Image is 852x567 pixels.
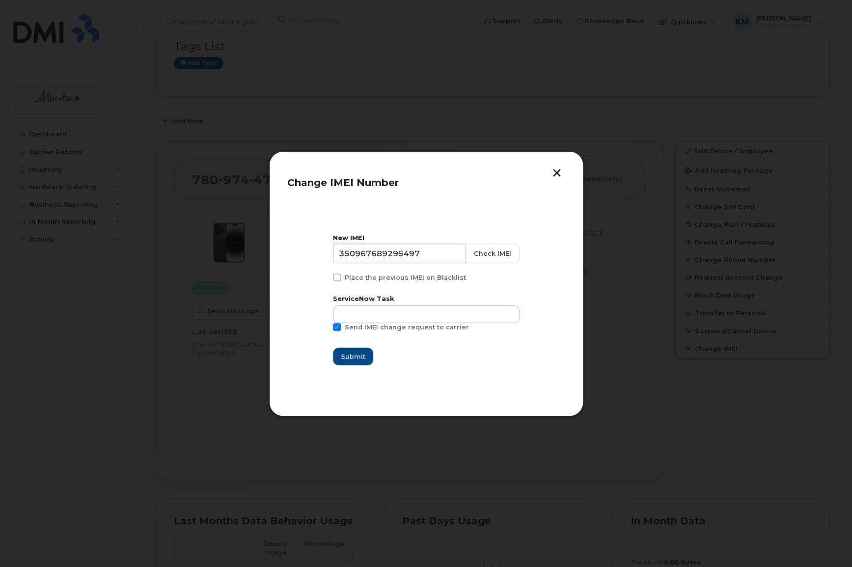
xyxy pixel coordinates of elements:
[345,274,466,281] span: Place the previous IMEI on Blacklist
[333,295,520,302] label: ServiceNow Task
[333,234,520,242] div: New IMEI
[287,177,399,189] span: Change IMEI Number
[345,324,469,331] span: Send IMEI change request to carrier
[321,323,326,328] input: Send IMEI change request to carrier
[466,243,520,263] button: Check IMEI
[333,348,373,365] button: Submit
[341,352,365,361] span: Submit
[321,273,326,278] input: Place the previous IMEI on Blacklist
